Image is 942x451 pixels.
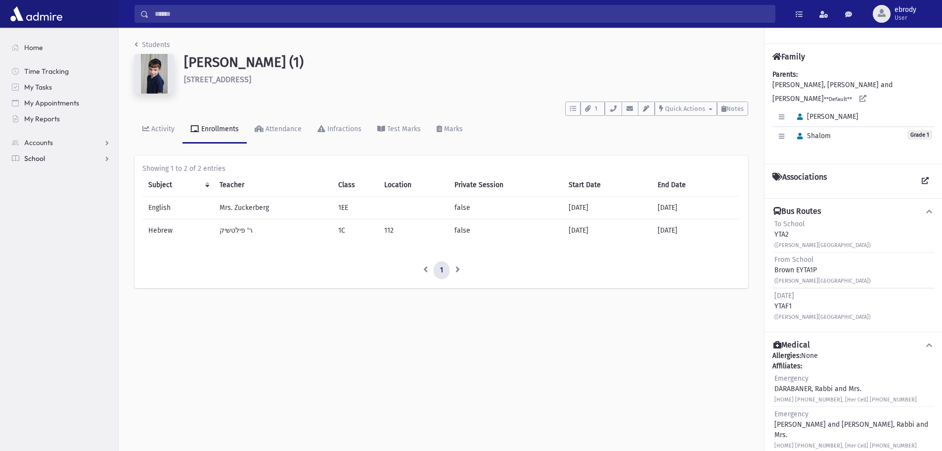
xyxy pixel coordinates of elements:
span: Notes [726,105,744,112]
span: Accounts [24,138,53,147]
div: Test Marks [385,125,421,133]
span: User [895,14,916,22]
a: Accounts [4,135,118,150]
td: false [449,197,563,219]
b: Affiliates: [772,362,802,370]
th: End Date [652,174,740,197]
div: Activity [149,125,175,133]
span: Quick Actions [665,105,705,112]
span: Emergency [774,410,808,418]
small: ([PERSON_NAME][GEOGRAPHIC_DATA]) [774,242,871,249]
a: Test Marks [369,116,429,144]
nav: breadcrumb [135,40,170,54]
th: Location [378,174,448,197]
span: 1 [592,104,600,113]
a: View all Associations [916,172,934,190]
b: Allergies: [772,351,801,360]
span: Home [24,43,43,52]
td: 112 [378,219,448,242]
span: Emergency [774,374,808,383]
button: Notes [717,101,748,116]
td: ר' פילטשיק [214,219,332,242]
small: [HOME] [PHONE_NUMBER], [Her Cell] [PHONE_NUMBER] [774,443,917,449]
th: Subject [142,174,214,197]
td: Mrs. Zuckerberg [214,197,332,219]
th: Class [332,174,378,197]
a: 1 [434,261,449,279]
a: Students [135,41,170,49]
span: To School [774,220,805,228]
h6: [STREET_ADDRESS] [184,75,748,84]
div: YTAF1 [774,291,871,322]
a: Activity [135,116,182,144]
a: My Tasks [4,79,118,95]
td: [DATE] [652,197,740,219]
a: My Appointments [4,95,118,111]
button: 1 [581,101,605,116]
h4: Medical [773,340,810,351]
div: Attendance [264,125,302,133]
a: Home [4,40,118,55]
td: English [142,197,214,219]
h4: Associations [772,172,827,190]
div: Marks [442,125,463,133]
td: [DATE] [652,219,740,242]
span: [DATE] [774,292,794,300]
td: 1C [332,219,378,242]
small: ([PERSON_NAME][GEOGRAPHIC_DATA]) [774,278,871,284]
span: School [24,154,45,163]
div: [PERSON_NAME] and [PERSON_NAME], Rabbi and Mrs. [774,409,932,451]
div: Showing 1 to 2 of 2 entries [142,163,740,174]
td: false [449,219,563,242]
a: Marks [429,116,471,144]
div: Infractions [325,125,361,133]
div: DARABANER, Rabbi and Mrs. [774,373,917,404]
button: Medical [772,340,934,351]
span: From School [774,255,813,264]
a: Enrollments [182,116,247,144]
a: My Reports [4,111,118,127]
button: Bus Routes [772,206,934,217]
a: Attendance [247,116,310,144]
div: Enrollments [199,125,239,133]
h4: Family [772,52,805,61]
td: Hebrew [142,219,214,242]
span: ebrody [895,6,916,14]
button: Quick Actions [655,101,717,116]
div: [PERSON_NAME], [PERSON_NAME] and [PERSON_NAME] [772,69,934,156]
h4: Bus Routes [773,206,821,217]
a: Infractions [310,116,369,144]
a: Time Tracking [4,63,118,79]
b: Parents: [772,70,798,79]
th: Start Date [563,174,652,197]
div: Brown EYTA1P [774,254,871,286]
a: School [4,150,118,166]
td: [DATE] [563,219,652,242]
div: YTA2 [774,219,871,250]
small: ([PERSON_NAME][GEOGRAPHIC_DATA]) [774,314,871,320]
th: Teacher [214,174,332,197]
span: My Appointments [24,99,79,107]
span: My Tasks [24,83,52,92]
h1: [PERSON_NAME] (1) [184,54,748,71]
span: Grade 1 [907,130,932,140]
span: Time Tracking [24,67,69,76]
span: My Reports [24,114,60,123]
img: AdmirePro [8,4,65,24]
td: 1EE [332,197,378,219]
small: [HOME] [PHONE_NUMBER], [Her Cell] [PHONE_NUMBER] [774,397,917,403]
span: Shalom [793,132,831,140]
input: Search [149,5,775,23]
span: [PERSON_NAME] [793,112,858,121]
th: Private Session [449,174,563,197]
td: [DATE] [563,197,652,219]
